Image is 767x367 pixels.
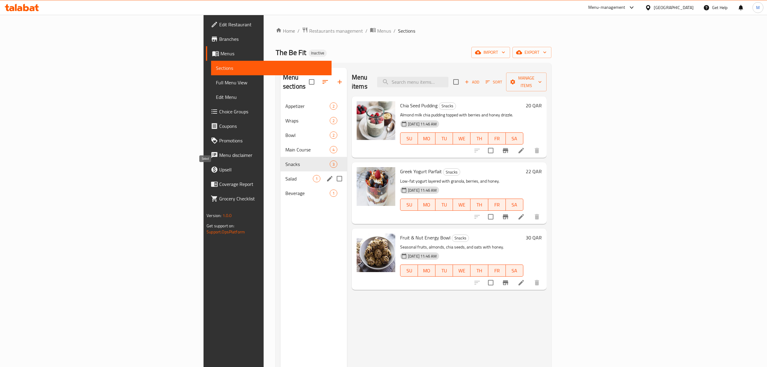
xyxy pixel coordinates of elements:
button: SU [400,132,418,145]
a: Edit menu item [518,147,525,154]
h6: 30 QAR [526,233,542,242]
button: FR [488,199,506,211]
div: items [330,161,337,168]
span: Grocery Checklist [219,195,327,202]
span: SA [508,134,521,143]
h2: Menu items [352,73,370,91]
button: delete [530,275,544,290]
span: TH [473,200,486,209]
a: Branches [206,32,332,46]
span: Appetizer [285,102,330,110]
span: Sort sections [318,75,332,89]
button: Add [462,77,482,87]
span: Select to update [484,144,497,157]
span: Edit Menu [216,93,327,101]
p: Almond milk chia pudding topped with berries and honey drizzle. [400,111,523,119]
span: 2 [330,118,337,124]
span: M [756,4,760,11]
div: [GEOGRAPHIC_DATA] [654,4,694,11]
a: Grocery Checklist [206,191,332,206]
button: TH [470,199,488,211]
span: [DATE] 11:46 AM [406,253,439,259]
span: Menus [377,27,391,34]
button: WE [453,199,470,211]
span: 2 [330,132,337,138]
button: TH [470,265,488,277]
button: TU [435,265,453,277]
button: WE [453,265,470,277]
button: MO [418,265,435,277]
span: Chia Seed Pudding [400,101,438,110]
span: Coverage Report [219,180,327,188]
div: items [330,102,337,110]
span: Select section [450,76,462,88]
span: Add [464,79,480,86]
p: Low-fat yogurt layered with granola, berries, and honey. [400,177,523,185]
a: Full Menu View [211,75,332,90]
span: MO [420,200,433,209]
span: Select to update [484,276,497,289]
span: Snacks [285,161,330,168]
span: Snacks [452,235,469,242]
button: Manage items [506,73,547,91]
img: Chia Seed Pudding [357,101,395,140]
div: Wraps2 [281,113,347,128]
span: 1 [330,190,337,196]
div: Snacks [439,102,456,110]
span: Promotions [219,137,327,144]
span: Version: [207,212,221,219]
a: Menus [370,27,391,35]
button: delete [530,209,544,224]
a: Upsell [206,162,332,177]
span: 4 [330,147,337,153]
nav: breadcrumb [276,27,551,35]
button: Add section [332,75,347,89]
a: Edit menu item [518,213,525,220]
span: TU [438,200,451,209]
span: Get support on: [207,222,234,230]
span: Sections [398,27,415,34]
button: Sort [484,77,504,87]
div: items [330,190,337,197]
button: MO [418,199,435,211]
span: SU [403,200,416,209]
button: delete [530,143,544,158]
span: import [476,49,505,56]
button: TU [435,199,453,211]
span: MO [420,266,433,275]
button: WE [453,132,470,145]
span: 3 [330,161,337,167]
span: FR [491,266,503,275]
h6: 20 QAR [526,101,542,110]
span: Edit Restaurant [219,21,327,28]
span: [DATE] 11:46 AM [406,121,439,127]
span: Select all sections [305,76,318,88]
span: Restaurants management [309,27,363,34]
button: TU [435,132,453,145]
div: items [330,146,337,153]
span: Menus [220,50,327,57]
li: / [365,27,367,34]
span: SU [403,266,416,275]
span: Sort [486,79,502,86]
span: FR [491,200,503,209]
input: search [377,77,448,87]
span: Add item [462,77,482,87]
span: TU [438,134,451,143]
span: Select to update [484,210,497,223]
span: Coupons [219,122,327,130]
h6: 22 QAR [526,167,542,176]
div: items [313,175,320,182]
span: Menu disclaimer [219,151,327,159]
span: Sections [216,64,327,72]
span: Main Course [285,146,330,153]
div: Appetizer2 [281,99,347,113]
span: export [517,49,547,56]
div: Snacks [443,168,460,176]
button: edit [325,174,334,183]
span: Beverage [285,190,330,197]
button: SA [506,132,523,145]
span: Snacks [439,102,456,109]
